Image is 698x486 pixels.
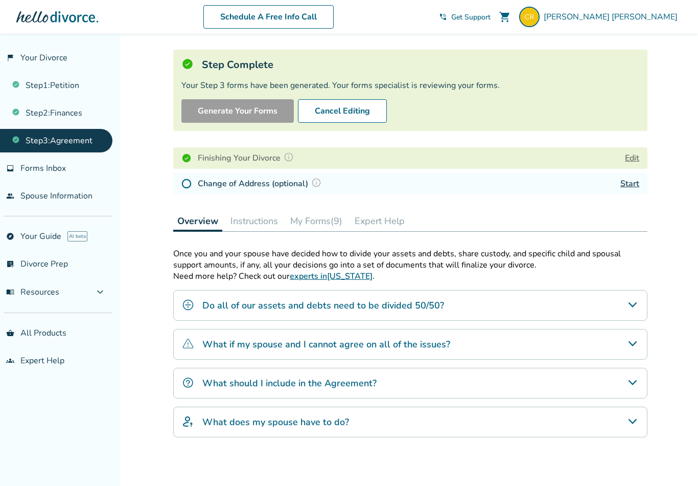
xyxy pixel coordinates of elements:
[6,54,14,62] span: flag_2
[67,231,87,241] span: AI beta
[202,415,349,429] h4: What does my spouse have to do?
[6,329,14,337] span: shopping_basket
[6,286,59,298] span: Resources
[286,211,346,231] button: My Forms(9)
[202,58,273,72] h5: Step Complete
[181,153,192,163] img: Completed
[202,338,450,351] h4: What if my spouse and I cannot agree on all of the issues?
[173,211,222,232] button: Overview
[173,248,647,271] p: Once you and your spouse have decided how to divide your assets and debts, share custody, and spe...
[226,211,282,231] button: Instructions
[181,99,294,123] button: Generate Your Forms
[519,7,540,27] img: crdesignhomedecor@gmail.com
[202,299,444,312] h4: Do all of our assets and debts need to be divided 50/50?
[94,286,106,298] span: expand_more
[182,299,194,311] img: Do all of our assets and debts need to be divided 50/50?
[203,5,334,29] a: Schedule A Free Info Call
[311,178,321,188] img: Question Mark
[182,338,194,350] img: What if my spouse and I cannot agree on all of the issues?
[173,290,647,321] div: Do all of our assets and debts need to be divided 50/50?
[181,80,639,91] div: Your Step 3 forms have been generated. Your forms specialist is reviewing your forms.
[173,271,647,282] p: Need more help? Check out our .
[499,11,511,23] span: shopping_cart
[451,12,491,22] span: Get Support
[198,151,297,165] h4: Finishing Your Divorce
[439,13,447,21] span: phone_in_talk
[625,152,639,164] button: Edit
[290,271,373,282] a: experts in[US_STATE]
[6,164,14,172] span: inbox
[6,357,14,365] span: groups
[181,179,192,189] img: Not Started
[439,12,491,22] a: phone_in_talkGet Support
[182,415,194,428] img: What does my spouse have to do?
[198,177,324,190] h4: Change of Address (optional)
[544,11,682,23] span: [PERSON_NAME] [PERSON_NAME]
[647,437,698,486] iframe: Chat Widget
[298,99,387,123] button: Cancel Editing
[6,288,14,296] span: menu_book
[284,152,294,162] img: Question Mark
[173,329,647,360] div: What if my spouse and I cannot agree on all of the issues?
[173,368,647,399] div: What should I include in the Agreement?
[620,178,639,189] a: Start
[6,192,14,200] span: people
[173,407,647,437] div: What does my spouse have to do?
[202,377,377,390] h4: What should I include in the Agreement?
[6,232,14,240] span: explore
[20,163,66,174] span: Forms Inbox
[6,260,14,268] span: list_alt_check
[351,211,409,231] button: Expert Help
[182,377,194,389] img: What should I include in the Agreement?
